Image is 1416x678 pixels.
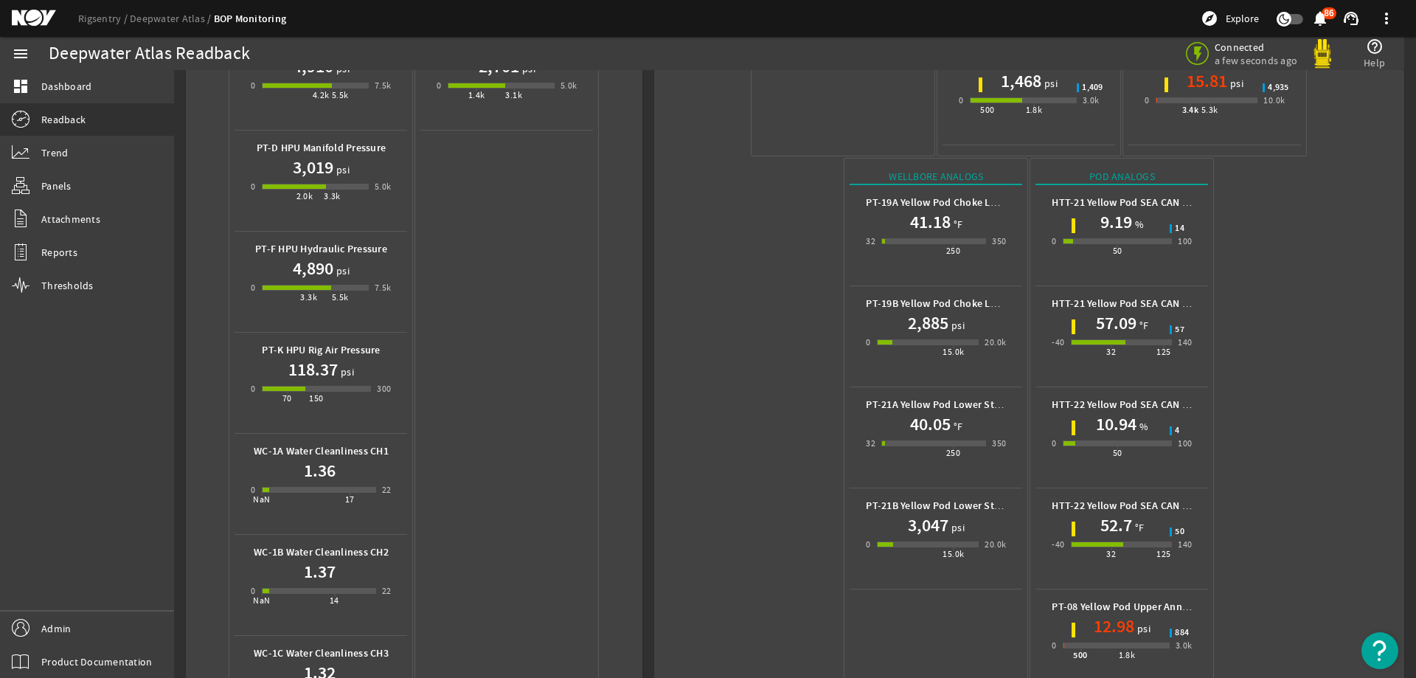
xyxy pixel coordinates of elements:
[1073,648,1087,663] div: 500
[41,212,100,226] span: Attachments
[910,412,951,436] h1: 40.05
[1178,436,1192,451] div: 100
[1052,537,1064,552] div: -40
[866,196,1115,210] b: PT-19A Yellow Pod Choke LMRP Wellbore Temperature
[985,335,1006,350] div: 20.0k
[1136,419,1148,434] span: %
[1052,436,1056,451] div: 0
[214,12,287,26] a: BOP Monitoring
[255,242,387,256] b: PT-F HPU Hydraulic Pressure
[1132,217,1144,232] span: %
[866,297,1096,311] b: PT-19B Yellow Pod Choke LMRP Wellbore Pressure
[1082,83,1103,92] span: 1,409
[375,78,392,93] div: 7.5k
[1342,10,1360,27] mat-icon: support_agent
[254,646,389,660] b: WC-1C Water Cleanliness CH3
[1119,648,1136,663] div: 1.8k
[1156,345,1170,359] div: 125
[78,12,130,25] a: Rigsentry
[1106,547,1116,561] div: 32
[980,103,994,117] div: 500
[262,343,380,357] b: PT-K HPU Rig Air Pressure
[948,520,965,535] span: psi
[866,436,875,451] div: 32
[1312,11,1327,27] button: 86
[382,584,392,598] div: 22
[300,290,317,305] div: 3.3k
[866,234,875,249] div: 32
[1195,7,1265,30] button: Explore
[375,280,392,295] div: 7.5k
[41,621,71,636] span: Admin
[946,446,960,460] div: 250
[910,210,951,234] h1: 41.18
[1052,398,1233,412] b: HTT-22 Yellow Pod SEA CAN 2 Humidity
[377,381,391,396] div: 300
[253,492,270,507] div: NaN
[296,189,313,204] div: 2.0k
[1176,638,1193,653] div: 3.0k
[1175,527,1184,536] span: 50
[1268,83,1288,92] span: 4,935
[943,345,964,359] div: 15.0k
[345,492,355,507] div: 17
[333,162,350,177] span: psi
[437,78,441,93] div: 0
[251,78,255,93] div: 0
[130,12,214,25] a: Deepwater Atlas
[1100,210,1132,234] h1: 9.19
[293,257,333,280] h1: 4,890
[251,381,255,396] div: 0
[1026,103,1043,117] div: 1.8k
[992,436,1006,451] div: 350
[1096,311,1136,335] h1: 57.09
[1035,169,1208,185] div: Pod Analogs
[1041,76,1058,91] span: psi
[1364,55,1385,70] span: Help
[943,547,964,561] div: 15.0k
[908,513,948,537] h1: 3,047
[257,141,386,155] b: PT-D HPU Manifold Pressure
[309,391,323,406] div: 150
[1226,11,1259,26] span: Explore
[254,545,389,559] b: WC-1B Water Cleanliness CH2
[1083,93,1100,108] div: 3.0k
[1052,196,1233,210] b: HTT-21 Yellow Pod SEA CAN 1 Humidity
[382,482,392,497] div: 22
[1052,600,1243,614] b: PT-08 Yellow Pod Upper Annular Pressure
[1182,103,1199,117] div: 3.4k
[304,560,336,584] h1: 1.37
[505,88,522,103] div: 3.1k
[251,179,255,194] div: 0
[850,169,1022,185] div: Wellbore Analogs
[338,364,354,379] span: psi
[1178,537,1192,552] div: 140
[251,584,255,598] div: 0
[254,444,389,458] b: WC-1A Water Cleanliness CH1
[1001,69,1041,93] h1: 1,468
[1201,103,1218,117] div: 5.3k
[866,499,1095,513] b: PT-21B Yellow Pod Lower Stack Wellbore Pressure
[313,88,330,103] div: 4.2k
[1052,234,1056,249] div: 0
[253,593,270,608] div: NaN
[1308,39,1337,69] img: Yellowpod.svg
[866,537,870,552] div: 0
[1263,93,1285,108] div: 10.0k
[946,243,960,258] div: 250
[304,459,336,482] h1: 1.36
[330,593,339,608] div: 14
[992,234,1006,249] div: 350
[332,88,349,103] div: 5.5k
[908,311,948,335] h1: 2,885
[1100,513,1132,537] h1: 52.7
[1215,41,1297,54] span: Connected
[12,77,29,95] mat-icon: dashboard
[1175,325,1184,334] span: 57
[1052,638,1056,653] div: 0
[375,179,392,194] div: 5.0k
[1106,345,1116,359] div: 32
[1201,10,1218,27] mat-icon: explore
[1156,547,1170,561] div: 125
[1227,76,1243,91] span: psi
